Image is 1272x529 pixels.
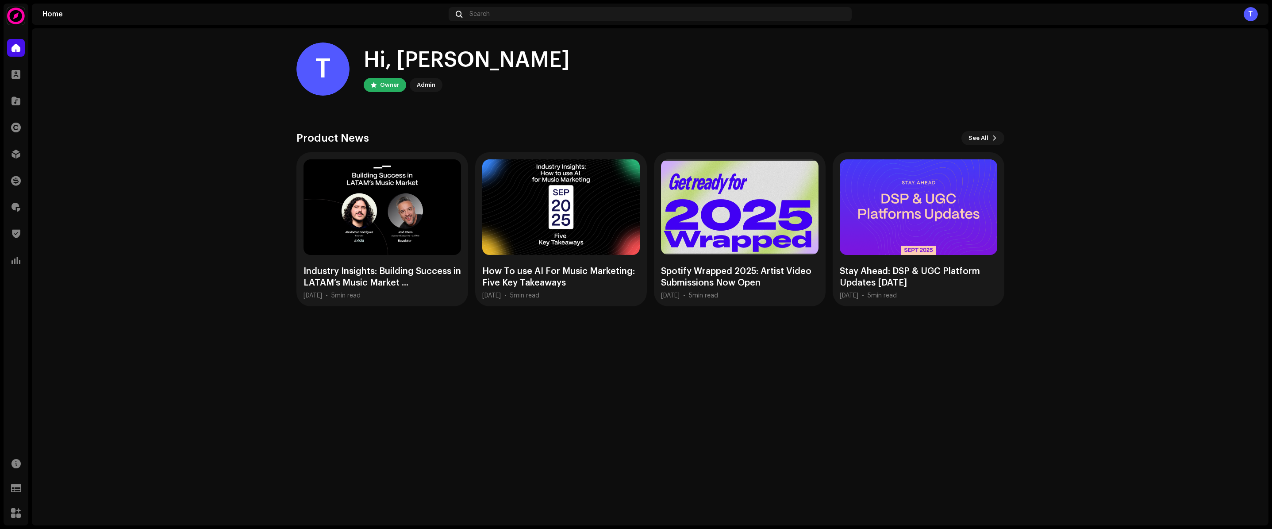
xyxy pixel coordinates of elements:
[304,266,461,289] div: Industry Insights: Building Success in LATAM’s Music Market ...
[326,292,328,299] div: •
[514,293,539,299] span: min read
[868,292,897,299] div: 5
[961,131,1004,145] button: See All
[482,292,501,299] div: [DATE]
[482,266,640,289] div: How To use AI For Music Marketing: Five Key Takeaways
[689,292,718,299] div: 5
[364,46,570,74] div: Hi, [PERSON_NAME]
[380,80,399,90] div: Owner
[331,292,361,299] div: 5
[469,11,490,18] span: Search
[661,266,819,289] div: Spotify Wrapped 2025: Artist Video Submissions Now Open
[968,129,988,147] span: See All
[504,292,507,299] div: •
[661,292,680,299] div: [DATE]
[871,293,897,299] span: min read
[42,11,445,18] div: Home
[296,131,369,145] h3: Product News
[840,266,997,289] div: Stay Ahead: DSP & UGC Platform Updates [DATE]
[692,293,718,299] span: min read
[683,292,685,299] div: •
[304,292,322,299] div: [DATE]
[296,42,350,96] div: T
[862,292,864,299] div: •
[840,292,858,299] div: [DATE]
[417,80,435,90] div: Admin
[1244,7,1258,21] div: T
[335,293,361,299] span: min read
[510,292,539,299] div: 5
[7,7,25,25] img: e78fd41a-a757-4699-bac5-be1eb3095dbf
